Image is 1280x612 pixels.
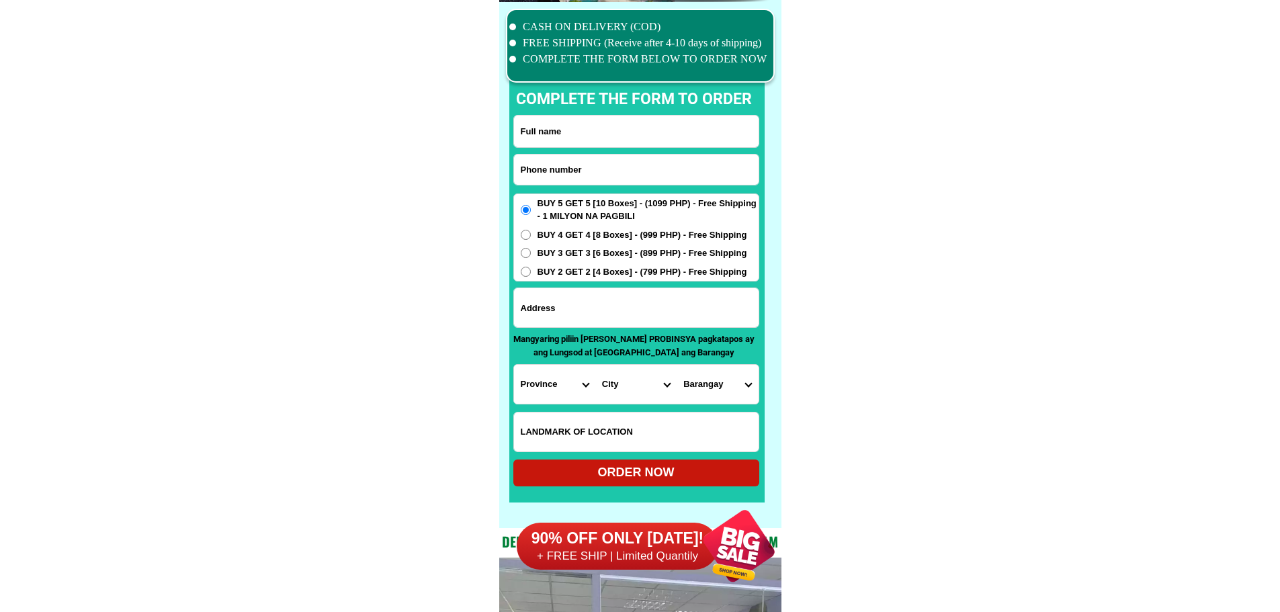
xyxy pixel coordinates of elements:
[521,205,531,215] input: BUY 5 GET 5 [10 Boxes] - (1099 PHP) - Free Shipping - 1 MILYON NA PAGBILI
[509,35,767,51] li: FREE SHIPPING (Receive after 4-10 days of shipping)
[509,19,767,35] li: CASH ON DELIVERY (COD)
[538,247,747,260] span: BUY 3 GET 3 [6 Boxes] - (899 PHP) - Free Shipping
[538,228,747,242] span: BUY 4 GET 4 [8 Boxes] - (999 PHP) - Free Shipping
[499,531,781,552] h2: Dedicated and professional consulting team
[538,265,747,279] span: BUY 2 GET 2 [4 Boxes] - (799 PHP) - Free Shipping
[509,51,767,67] li: COMPLETE THE FORM BELOW TO ORDER NOW
[521,230,531,240] input: BUY 4 GET 4 [8 Boxes] - (999 PHP) - Free Shipping
[514,365,595,404] select: Select province
[514,116,759,147] input: Input full_name
[538,197,759,223] span: BUY 5 GET 5 [10 Boxes] - (1099 PHP) - Free Shipping - 1 MILYON NA PAGBILI
[595,365,677,404] select: Select district
[521,248,531,258] input: BUY 3 GET 3 [6 Boxes] - (899 PHP) - Free Shipping
[514,412,759,451] input: Input LANDMARKOFLOCATION
[513,464,759,482] div: ORDER NOW
[503,88,765,112] p: complete the form to order
[513,333,755,359] p: Mangyaring piliin [PERSON_NAME] PROBINSYA pagkatapos ay ang Lungsod at [GEOGRAPHIC_DATA] ang Bara...
[514,155,759,185] input: Input phone_number
[517,549,718,564] h6: + FREE SHIP | Limited Quantily
[677,365,758,404] select: Select commune
[514,288,759,327] input: Input address
[517,529,718,549] h6: 90% OFF ONLY [DATE]!
[521,267,531,277] input: BUY 2 GET 2 [4 Boxes] - (799 PHP) - Free Shipping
